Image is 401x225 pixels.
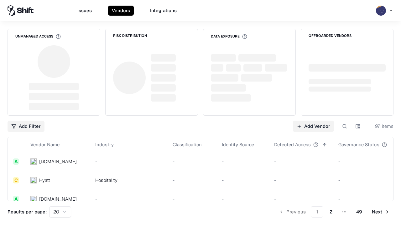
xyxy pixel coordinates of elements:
div: Vendor Name [30,141,60,148]
div: - [274,177,328,183]
div: Risk Distribution [113,34,147,37]
button: Issues [74,6,96,16]
a: Add Vendor [293,121,334,132]
div: - [95,196,163,202]
div: - [173,196,212,202]
div: A [13,196,19,202]
button: Integrations [146,6,180,16]
div: - [338,196,397,202]
div: - [222,177,264,183]
button: Next [368,206,393,217]
div: Hospitality [95,177,163,183]
button: Vendors [108,6,134,16]
div: [DOMAIN_NAME] [39,158,77,165]
div: - [222,196,264,202]
img: Hyatt [30,177,37,183]
button: Add Filter [8,121,44,132]
button: 1 [311,206,323,217]
div: Classification [173,141,202,148]
div: - [222,158,264,165]
div: - [173,158,212,165]
img: intrado.com [30,158,37,165]
div: - [274,158,328,165]
div: A [13,158,19,165]
div: Data Exposure [211,34,247,39]
div: - [95,158,163,165]
img: primesec.co.il [30,196,37,202]
p: Results per page: [8,208,47,215]
div: Identity Source [222,141,254,148]
div: Governance Status [338,141,379,148]
button: 2 [325,206,337,217]
div: - [338,177,397,183]
div: Unmanaged Access [15,34,61,39]
div: - [173,177,212,183]
div: Industry [95,141,114,148]
div: Detected Access [274,141,311,148]
button: 49 [351,206,367,217]
div: Offboarded Vendors [309,34,352,37]
nav: pagination [275,206,393,217]
div: - [274,196,328,202]
div: Hyatt [39,177,50,183]
div: 971 items [368,123,393,129]
div: C [13,177,19,183]
div: [DOMAIN_NAME] [39,196,77,202]
div: - [338,158,397,165]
